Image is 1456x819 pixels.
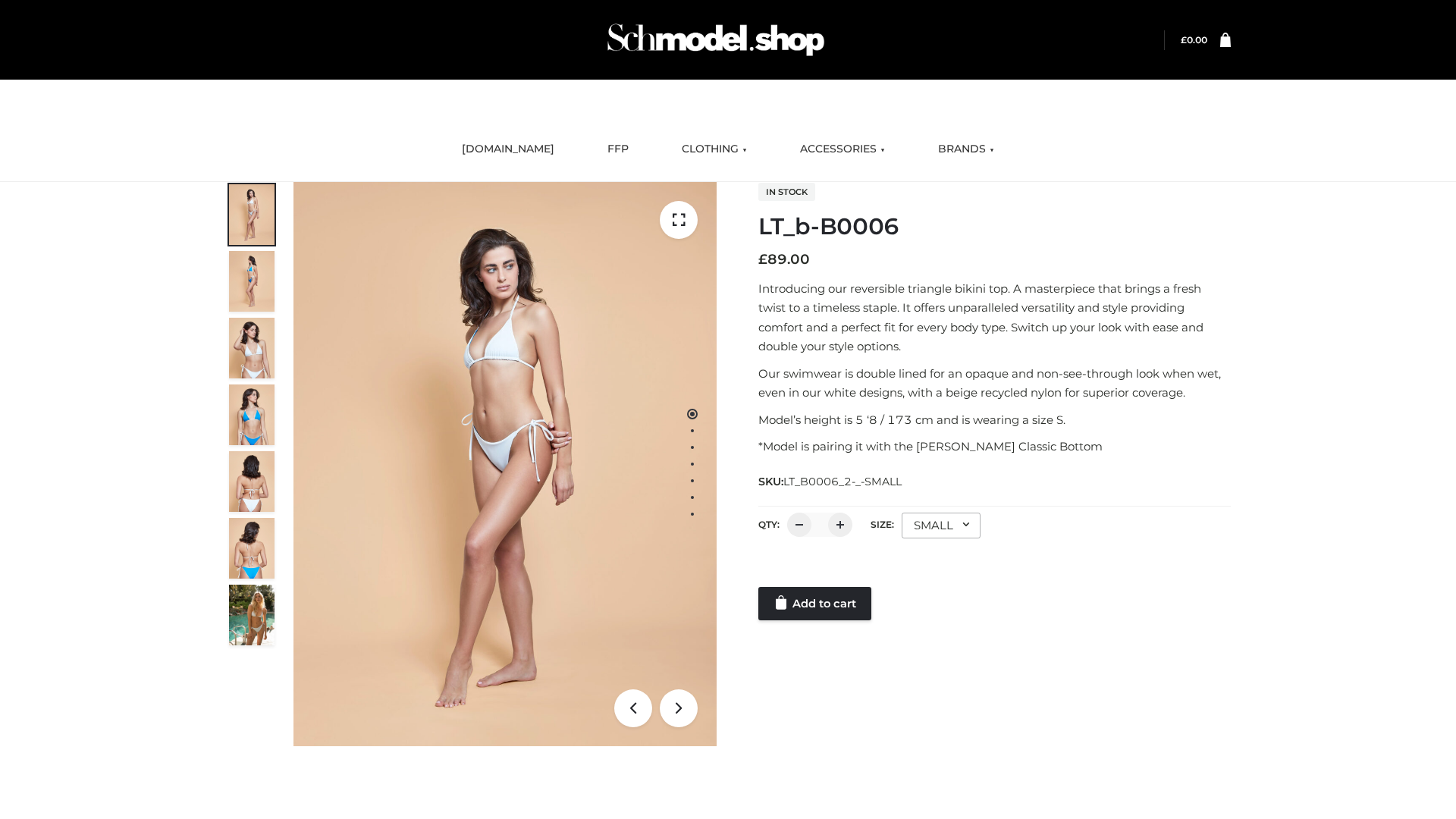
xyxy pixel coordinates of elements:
[758,519,780,530] label: QTY:
[596,133,640,166] a: FFP
[229,518,275,579] img: ArielClassicBikiniTop_CloudNine_AzureSky_OW114ECO_8-scaled.jpg
[758,183,815,201] span: In stock
[758,437,1231,457] p: *Model is pairing it with the [PERSON_NAME] Classic Bottom
[758,472,903,491] span: SKU:
[1181,34,1207,45] bdi: 0.00
[758,251,767,268] span: £
[758,587,871,620] a: Add to cart
[670,133,758,166] a: CLOTHING
[758,213,1231,240] h1: LT_b-B0006
[602,10,830,70] img: Schmodel Admin 964
[450,133,566,166] a: [DOMAIN_NAME]
[229,184,275,245] img: ArielClassicBikiniTop_CloudNine_AzureSky_OW114ECO_1-scaled.jpg
[229,251,275,312] img: ArielClassicBikiniTop_CloudNine_AzureSky_OW114ECO_2-scaled.jpg
[758,410,1231,430] p: Model’s height is 5 ‘8 / 173 cm and is wearing a size S.
[758,364,1231,403] p: Our swimwear is double lined for an opaque and non-see-through look when wet, even in our white d...
[229,451,275,512] img: ArielClassicBikiniTop_CloudNine_AzureSky_OW114ECO_7-scaled.jpg
[902,513,981,538] div: SMALL
[293,182,717,746] img: ArielClassicBikiniTop_CloudNine_AzureSky_OW114ECO_1
[783,475,902,488] span: LT_B0006_2-_-SMALL
[229,585,275,645] img: Arieltop_CloudNine_AzureSky2.jpg
[758,279,1231,356] p: Introducing our reversible triangle bikini top. A masterpiece that brings a fresh twist to a time...
[789,133,896,166] a: ACCESSORIES
[871,519,894,530] label: Size:
[927,133,1006,166] a: BRANDS
[758,251,810,268] bdi: 89.00
[229,318,275,378] img: ArielClassicBikiniTop_CloudNine_AzureSky_OW114ECO_3-scaled.jpg
[1181,34,1187,45] span: £
[1181,34,1207,45] a: £0.00
[229,384,275,445] img: ArielClassicBikiniTop_CloudNine_AzureSky_OW114ECO_4-scaled.jpg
